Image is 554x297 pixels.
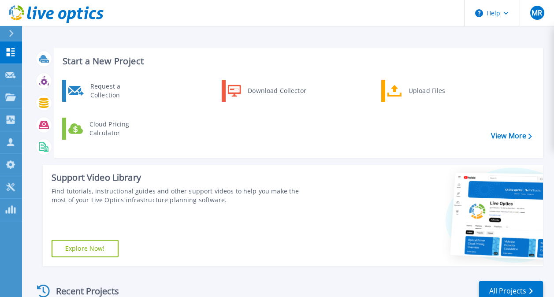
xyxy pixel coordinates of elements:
span: MR [532,9,542,16]
a: Request a Collection [62,80,152,102]
a: Explore Now! [52,240,119,257]
div: Find tutorials, instructional guides and other support videos to help you make the most of your L... [52,187,312,204]
div: Request a Collection [86,82,150,100]
a: Download Collector [222,80,312,102]
a: Upload Files [381,80,472,102]
a: Cloud Pricing Calculator [62,118,152,140]
div: Cloud Pricing Calculator [85,120,150,137]
div: Support Video Library [52,172,312,183]
a: View More [491,132,532,140]
div: Download Collector [243,82,310,100]
h3: Start a New Project [63,56,532,66]
div: Upload Files [404,82,469,100]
